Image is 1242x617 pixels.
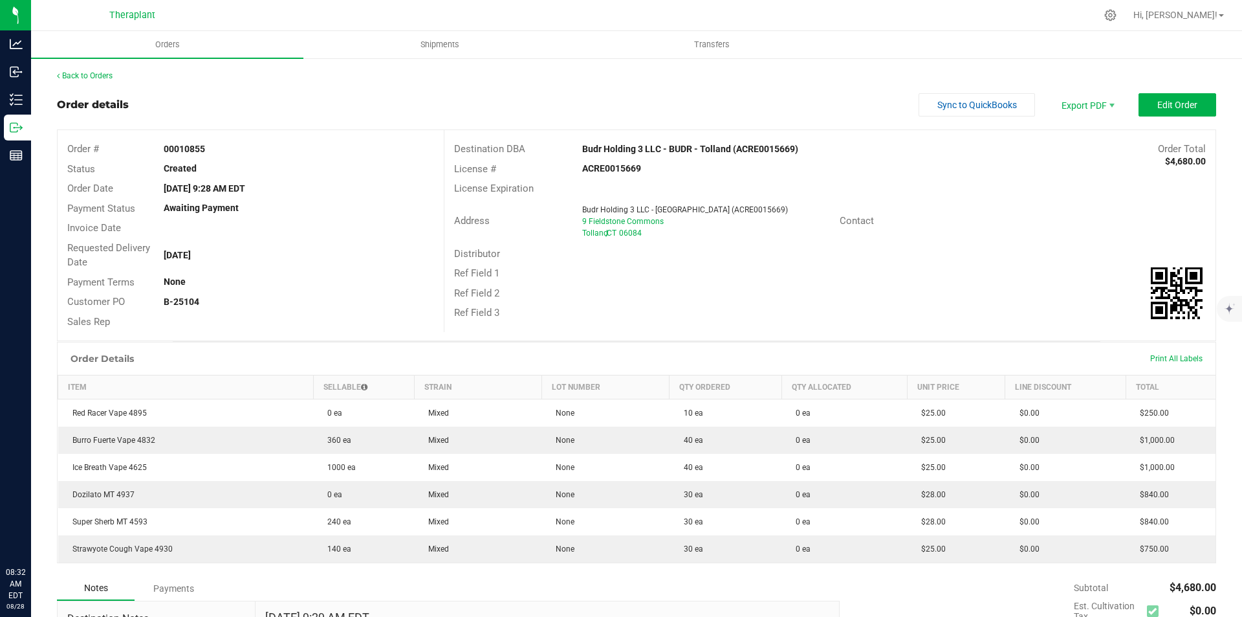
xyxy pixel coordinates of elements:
[582,217,664,226] span: 9 Fieldstone Commons
[607,229,616,238] span: CT
[422,544,449,554] span: Mixed
[677,544,703,554] span: 30 ea
[10,93,23,106] inline-svg: Inventory
[915,490,946,499] span: $28.00
[789,409,811,418] span: 0 ea
[57,71,113,80] a: Back to Orders
[66,517,147,526] span: Super Sherb MT 4593
[1013,436,1040,445] span: $0.00
[67,143,99,155] span: Order #
[1151,267,1203,319] qrcode: 00010855
[403,39,477,50] span: Shipments
[57,97,129,113] div: Order details
[66,490,135,499] span: Dozilato MT 4937
[164,144,205,154] strong: 00010855
[31,31,303,58] a: Orders
[677,463,703,472] span: 40 ea
[1133,436,1175,445] span: $1,000.00
[1150,354,1203,363] span: Print All Labels
[1133,517,1169,526] span: $840.00
[303,31,576,58] a: Shipments
[422,463,449,472] span: Mixed
[1165,156,1206,166] strong: $4,680.00
[915,544,946,554] span: $25.00
[789,544,811,554] span: 0 ea
[915,409,946,418] span: $25.00
[1048,93,1126,117] li: Export PDF
[1005,376,1126,399] th: Line Discount
[840,215,874,227] span: Contact
[915,517,946,526] span: $28.00
[1133,463,1175,472] span: $1,000.00
[549,544,574,554] span: None
[677,39,747,50] span: Transfers
[1126,376,1215,399] th: Total
[13,513,52,552] iframe: Resource center
[915,463,946,472] span: $25.00
[549,490,574,499] span: None
[67,203,135,214] span: Payment Status
[582,144,798,154] strong: Budr Holding 3 LLC - BUDR - Tolland (ACRE0015669)
[789,490,811,499] span: 0 ea
[915,436,946,445] span: $25.00
[789,436,811,445] span: 0 ea
[321,436,351,445] span: 360 ea
[677,409,703,418] span: 10 ea
[1074,583,1108,593] span: Subtotal
[67,183,113,194] span: Order Date
[677,490,703,499] span: 30 ea
[414,376,541,399] th: Strain
[321,409,342,418] span: 0 ea
[313,376,414,399] th: Sellable
[10,65,23,78] inline-svg: Inbound
[321,490,342,499] span: 0 ea
[576,31,848,58] a: Transfers
[1133,490,1169,499] span: $840.00
[10,121,23,134] inline-svg: Outbound
[789,517,811,526] span: 0 ea
[582,163,641,174] strong: ACRE0015669
[1133,10,1217,20] span: Hi, [PERSON_NAME]!
[549,517,574,526] span: None
[321,463,356,472] span: 1000 ea
[670,376,782,399] th: Qty Ordered
[582,205,788,214] span: Budr Holding 3 LLC - [GEOGRAPHIC_DATA] (ACRE0015669)
[1151,267,1203,319] img: Scan me!
[422,490,449,499] span: Mixed
[422,409,449,418] span: Mixed
[677,517,703,526] span: 30 ea
[454,163,496,175] span: License #
[549,436,574,445] span: None
[164,203,239,213] strong: Awaiting Payment
[135,577,212,600] div: Payments
[454,183,534,194] span: License Expiration
[109,10,155,21] span: Theraplant
[1013,409,1040,418] span: $0.00
[1013,490,1040,499] span: $0.00
[1157,100,1197,110] span: Edit Order
[541,376,669,399] th: Lot Number
[67,242,150,269] span: Requested Delivery Date
[164,276,186,287] strong: None
[66,544,173,554] span: Strawyote Cough Vape 4930
[67,316,110,328] span: Sales Rep
[58,376,314,399] th: Item
[454,143,525,155] span: Destination DBA
[67,163,95,175] span: Status
[919,93,1035,117] button: Sync to QuickBooks
[67,296,125,308] span: Customer PO
[1013,544,1040,554] span: $0.00
[1133,544,1169,554] span: $750.00
[582,229,608,238] span: Tolland
[454,287,499,299] span: Ref Field 2
[789,463,811,472] span: 0 ea
[67,222,121,234] span: Invoice Date
[321,544,351,554] span: 140 ea
[1013,463,1040,472] span: $0.00
[907,376,1005,399] th: Unit Price
[321,517,351,526] span: 240 ea
[549,409,574,418] span: None
[164,163,197,174] strong: Created
[781,376,907,399] th: Qty Allocated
